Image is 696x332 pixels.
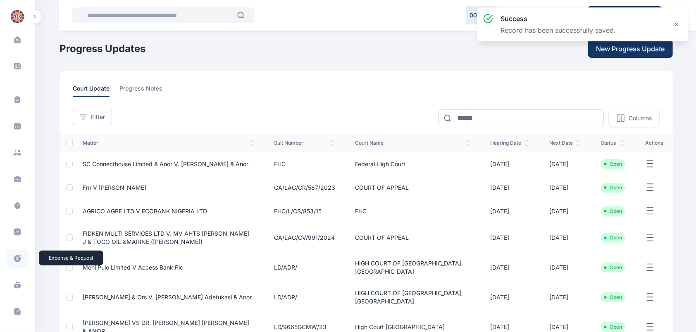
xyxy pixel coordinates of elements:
[609,109,660,127] button: Columns
[480,199,539,223] td: [DATE]
[480,176,539,199] td: [DATE]
[355,140,470,146] span: court name
[604,234,622,241] li: Open
[604,208,622,215] li: Open
[601,140,625,146] span: status
[73,109,112,125] button: Filter
[539,282,591,312] td: [DATE]
[539,253,591,282] td: [DATE]
[60,42,145,55] h1: Progress Updates
[83,264,183,271] a: Moni Pulo Limited V Access Bank Plc
[645,140,663,146] span: actions
[501,14,616,24] h3: success
[345,152,480,176] td: Federal High Court
[539,199,591,223] td: [DATE]
[264,253,345,282] td: LD/ADR/
[345,282,480,312] td: HIGH COURT OF [GEOGRAPHIC_DATA], [GEOGRAPHIC_DATA]
[501,25,616,35] p: Record has been successfully saved.
[264,223,345,253] td: CA/LAG/CV/991/2024
[604,184,622,191] li: Open
[264,282,345,312] td: LD/ADR/
[539,176,591,199] td: [DATE]
[480,152,539,176] td: [DATE]
[604,161,622,167] li: Open
[274,140,335,146] span: suit number
[83,184,146,191] a: Frn V [PERSON_NAME]
[539,152,591,176] td: [DATE]
[91,113,105,121] span: Filter
[264,176,345,199] td: CA/LAG/CR/587/2023
[345,199,480,223] td: FHC
[83,160,248,167] a: SC Connecthouse Limited & Anor v. [PERSON_NAME] & Anor
[539,223,591,253] td: [DATE]
[73,84,110,97] span: court update
[264,152,345,176] td: FHC
[604,264,622,271] li: Open
[490,140,529,146] span: hearing date
[83,294,252,301] a: [PERSON_NAME] & ors v. [PERSON_NAME] Adetukasi & Anor
[549,140,581,146] span: next date
[83,230,249,245] a: FIDKEN MULTI SERVICES LTD V. MV AHTS [PERSON_NAME] J & TOGO OIL &MARINE ([PERSON_NAME])
[470,11,494,19] p: 00 : 00 : 21
[345,223,480,253] td: COURT OF APPEAL
[629,114,652,122] p: Columns
[83,140,254,146] span: matter
[83,208,207,215] a: AGRICO AGBE LTD V ECOBANK NIGERIA LTD
[604,324,622,330] li: Open
[73,84,119,97] a: court update
[119,84,162,97] span: progress notes
[480,223,539,253] td: [DATE]
[480,253,539,282] td: [DATE]
[119,84,172,97] a: progress notes
[264,199,345,223] td: FHC/L/CS/853/15
[604,294,622,301] li: Open
[480,282,539,312] td: [DATE]
[345,176,480,199] td: COURT OF APPEAL
[345,253,480,282] td: HIGH COURT OF [GEOGRAPHIC_DATA], [GEOGRAPHIC_DATA]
